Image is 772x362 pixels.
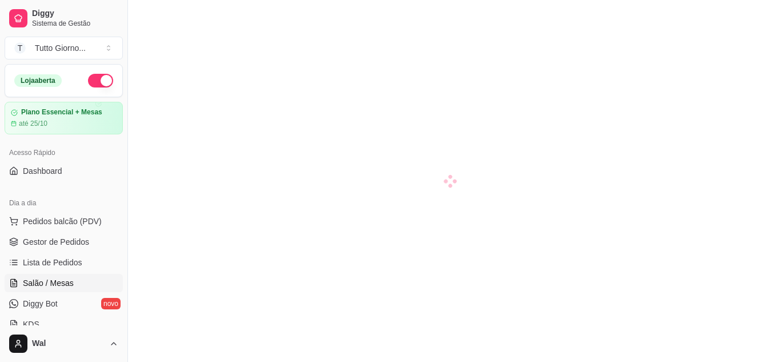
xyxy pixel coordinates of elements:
[5,162,123,180] a: Dashboard
[32,19,118,28] span: Sistema de Gestão
[19,119,47,128] article: até 25/10
[5,144,123,162] div: Acesso Rápido
[5,253,123,272] a: Lista de Pedidos
[5,37,123,59] button: Select a team
[21,108,102,117] article: Plano Essencial + Mesas
[32,339,105,349] span: Wal
[35,42,86,54] div: Tutto Giorno ...
[14,74,62,87] div: Loja aberta
[14,42,26,54] span: T
[5,102,123,134] a: Plano Essencial + Mesasaté 25/10
[5,315,123,333] a: KDS
[23,236,89,248] span: Gestor de Pedidos
[5,194,123,212] div: Dia a dia
[5,233,123,251] a: Gestor de Pedidos
[5,295,123,313] a: Diggy Botnovo
[5,330,123,357] button: Wal
[5,5,123,32] a: DiggySistema de Gestão
[23,216,102,227] span: Pedidos balcão (PDV)
[88,74,113,87] button: Alterar Status
[23,277,74,289] span: Salão / Mesas
[23,165,62,177] span: Dashboard
[23,298,58,309] span: Diggy Bot
[23,319,39,330] span: KDS
[5,212,123,230] button: Pedidos balcão (PDV)
[5,274,123,292] a: Salão / Mesas
[23,257,82,268] span: Lista de Pedidos
[32,9,118,19] span: Diggy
